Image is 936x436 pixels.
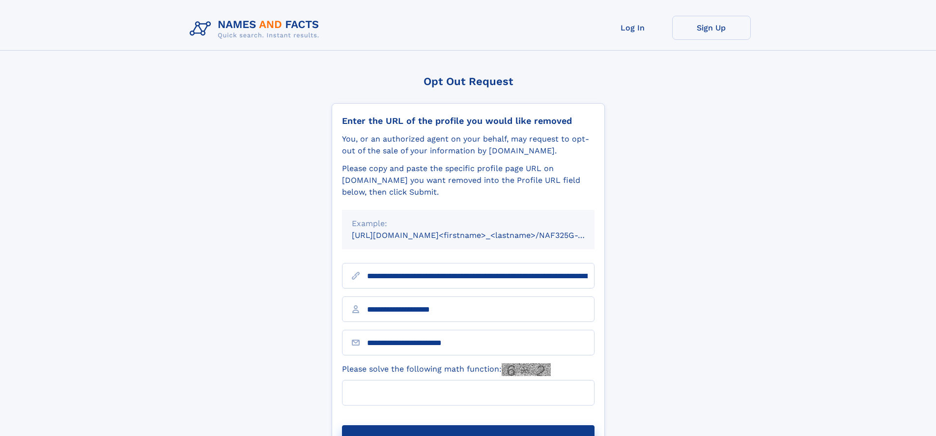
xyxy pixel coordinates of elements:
div: Opt Out Request [332,75,605,87]
label: Please solve the following math function: [342,363,551,376]
a: Sign Up [672,16,751,40]
div: Example: [352,218,585,230]
div: Please copy and paste the specific profile page URL on [DOMAIN_NAME] you want removed into the Pr... [342,163,595,198]
img: Logo Names and Facts [186,16,327,42]
div: Enter the URL of the profile you would like removed [342,116,595,126]
small: [URL][DOMAIN_NAME]<firstname>_<lastname>/NAF325G-xxxxxxxx [352,231,613,240]
a: Log In [594,16,672,40]
div: You, or an authorized agent on your behalf, may request to opt-out of the sale of your informatio... [342,133,595,157]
